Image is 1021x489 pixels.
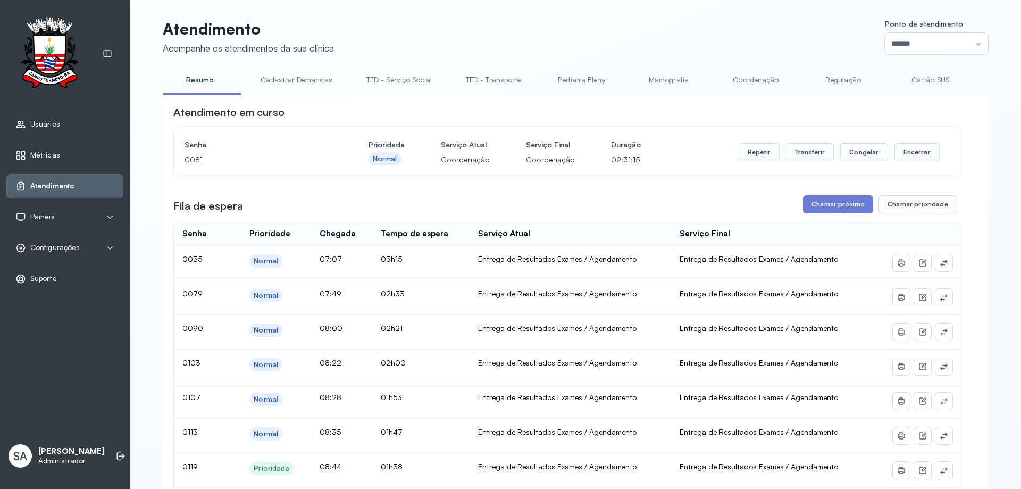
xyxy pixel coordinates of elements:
div: Entrega de Resultados Exames / Agendamento [478,289,663,299]
h4: Serviço Final [526,137,575,152]
span: Ponto de atendimento [885,19,963,28]
span: 02h33 [381,289,405,298]
div: Normal [254,360,278,369]
div: Normal [254,256,278,266]
span: 02h00 [381,358,406,367]
div: Prioridade [249,229,290,239]
span: 0103 [182,358,200,367]
span: 0107 [182,393,200,402]
p: Atendimento [163,19,334,38]
a: Atendimento [15,181,114,192]
span: 0119 [182,462,198,471]
p: Administrador [38,457,105,466]
span: Entrega de Resultados Exames / Agendamento [680,358,838,367]
div: Normal [254,326,278,335]
a: TFD - Serviço Social [356,71,442,89]
div: Tempo de espera [381,229,448,239]
span: Métricas [30,151,60,160]
h3: Atendimento em curso [173,105,284,120]
span: 01h38 [381,462,403,471]
a: Resumo [163,71,237,89]
a: Cartão SUS [893,71,967,89]
span: 01h47 [381,427,403,436]
p: Coordenação [526,152,575,167]
button: Transferir [786,143,834,161]
a: Coordenação [718,71,793,89]
div: Prioridade [254,464,289,473]
span: Entrega de Resultados Exames / Agendamento [680,393,838,402]
button: Encerrar [894,143,940,161]
span: 08:35 [320,427,341,436]
span: Entrega de Resultados Exames / Agendamento [680,462,838,471]
div: Chegada [320,229,356,239]
button: Chamar próximo [803,195,873,213]
div: Entrega de Resultados Exames / Agendamento [478,358,663,368]
span: Entrega de Resultados Exames / Agendamento [680,254,838,263]
h4: Serviço Atual [441,137,490,152]
button: Chamar prioridade [878,195,957,213]
span: Configurações [30,243,80,252]
a: Pediatra Eleny [544,71,618,89]
p: 0081 [185,152,332,167]
span: 08:00 [320,324,342,333]
div: Entrega de Resultados Exames / Agendamento [478,462,663,471]
span: 08:22 [320,358,341,367]
span: 03h15 [381,254,402,263]
span: 08:28 [320,393,341,402]
span: 0035 [182,254,202,263]
a: Mamografia [631,71,706,89]
div: Entrega de Resultados Exames / Agendamento [478,393,663,402]
div: Senha [182,229,207,239]
span: 08:44 [320,462,341,471]
span: 0079 [182,289,203,298]
div: Serviço Final [680,229,730,239]
div: Serviço Atual [478,229,530,239]
button: Repetir [739,143,780,161]
span: Suporte [30,274,57,283]
span: Entrega de Resultados Exames / Agendamento [680,427,838,436]
span: 02h21 [381,324,403,333]
div: Entrega de Resultados Exames / Agendamento [478,324,663,333]
span: Entrega de Resultados Exames / Agendamento [680,289,838,298]
button: Congelar [840,143,888,161]
span: Atendimento [30,181,74,190]
div: Normal [254,429,278,438]
a: Usuários [15,119,114,130]
span: 01h53 [381,393,402,402]
span: 07:49 [320,289,341,298]
div: Normal [373,154,397,163]
span: Usuários [30,120,60,129]
h3: Fila de espera [173,198,243,213]
div: Normal [254,395,278,404]
span: 0090 [182,324,203,333]
a: Cadastrar Demandas [250,71,343,89]
h4: Duração [611,137,641,152]
h4: Senha [185,137,332,152]
img: Logotipo do estabelecimento [11,17,88,91]
span: Entrega de Resultados Exames / Agendamento [680,324,838,333]
div: Acompanhe os atendimentos da sua clínica [163,43,334,54]
span: 07:07 [320,254,342,263]
a: TFD - Transporte [455,71,532,89]
div: Entrega de Resultados Exames / Agendamento [478,254,663,264]
p: 02:31:15 [611,152,641,167]
a: Regulação [806,71,880,89]
span: 0113 [182,427,198,436]
a: Métricas [15,150,114,161]
span: Painéis [30,212,55,221]
p: [PERSON_NAME] [38,446,105,457]
h4: Prioridade [369,137,405,152]
div: Normal [254,291,278,300]
p: Coordenação [441,152,490,167]
div: Entrega de Resultados Exames / Agendamento [478,427,663,437]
